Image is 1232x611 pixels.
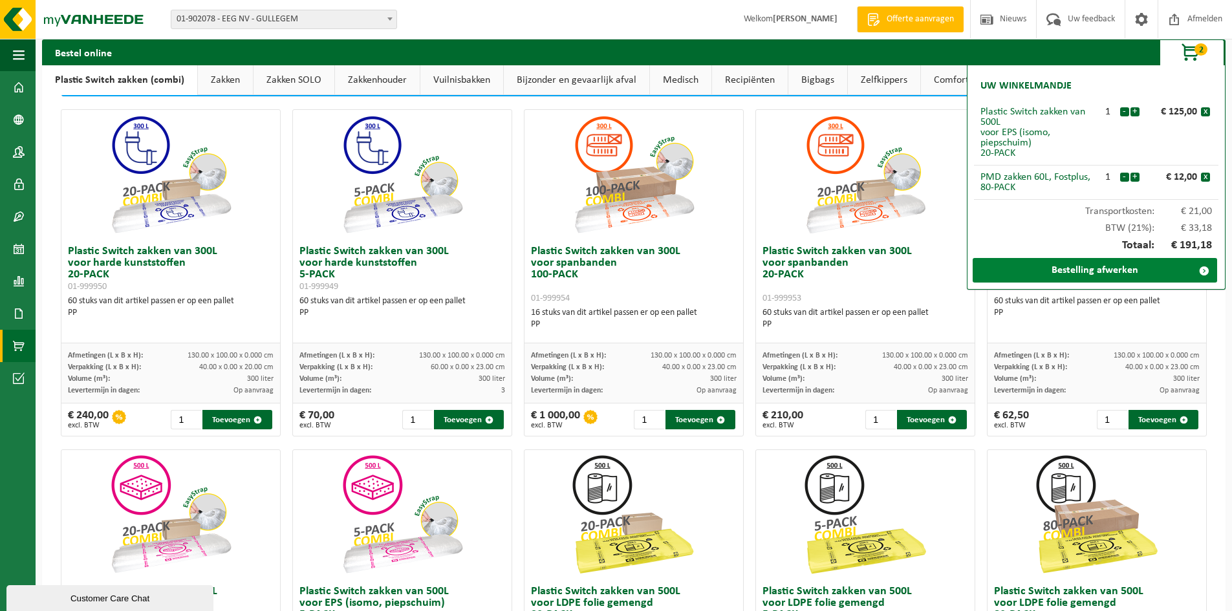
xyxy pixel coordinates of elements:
img: 01-999950 [106,110,235,239]
span: 130.00 x 100.00 x 0.000 cm [651,352,737,359]
div: PP [299,307,505,319]
a: Bijzonder en gevaarlijk afval [504,65,649,95]
span: Afmetingen (L x B x H): [68,352,143,359]
button: 2 [1160,39,1224,65]
h2: Uw winkelmandje [974,72,1078,100]
span: 40.00 x 0.00 x 23.00 cm [662,363,737,371]
span: Volume (m³): [68,375,110,383]
span: Volume (m³): [994,375,1036,383]
div: Transportkosten: [974,200,1218,217]
div: 1 [1096,172,1119,182]
div: PMD zakken 60L, Fostplus, 80-PACK [980,172,1096,193]
span: Levertermijn in dagen: [531,387,603,394]
div: € 125,00 [1143,107,1201,117]
button: Toevoegen [897,410,967,429]
span: excl. BTW [762,422,803,429]
span: Levertermijn in dagen: [68,387,140,394]
input: 1 [1097,410,1127,429]
button: - [1120,173,1129,182]
span: Levertermijn in dagen: [762,387,834,394]
span: € 21,00 [1154,206,1213,217]
span: 40.00 x 0.00 x 20.00 cm [199,363,274,371]
strong: [PERSON_NAME] [773,14,838,24]
span: 130.00 x 100.00 x 0.000 cm [419,352,505,359]
div: € 70,00 [299,410,334,429]
span: Afmetingen (L x B x H): [994,352,1069,359]
span: 01-999949 [299,282,338,292]
div: € 62,50 [994,410,1029,429]
span: Volume (m³): [299,375,341,383]
button: Toevoegen [434,410,504,429]
span: Op aanvraag [928,387,968,394]
button: x [1201,173,1210,182]
span: excl. BTW [994,422,1029,429]
span: 130.00 x 100.00 x 0.000 cm [882,352,968,359]
div: € 210,00 [762,410,803,429]
div: PP [68,307,274,319]
a: Zakkenhouder [335,65,420,95]
button: Toevoegen [1129,410,1198,429]
button: + [1130,107,1140,116]
div: PP [762,319,968,330]
a: Zakken SOLO [254,65,334,95]
h3: Plastic Switch zakken van 300L voor harde kunststoffen 5-PACK [299,246,505,292]
span: € 191,18 [1154,240,1213,252]
input: 1 [634,410,664,429]
a: Bestelling afwerken [973,258,1217,283]
div: Plastic Switch zakken van 500L voor EPS (isomo, piepschuim) 20-PACK [980,107,1096,158]
div: 1 [1096,107,1119,117]
span: 130.00 x 100.00 x 0.000 cm [188,352,274,359]
div: Totaal: [974,233,1218,258]
span: 40.00 x 0.00 x 23.00 cm [1125,363,1200,371]
span: Volume (m³): [531,375,573,383]
h3: Plastic Switch zakken van 300L voor spanbanden 100-PACK [531,246,737,304]
a: Zakken [198,65,253,95]
span: Verpakking (L x B x H): [299,363,373,371]
span: 3 [501,387,505,394]
span: Verpakking (L x B x H): [994,363,1067,371]
button: Toevoegen [202,410,272,429]
div: € 1 000,00 [531,410,580,429]
img: 01-999949 [338,110,467,239]
span: excl. BTW [531,422,580,429]
img: 01-999954 [569,110,698,239]
span: 40.00 x 0.00 x 23.00 cm [894,363,968,371]
div: PP [531,319,737,330]
span: Afmetingen (L x B x H): [531,352,606,359]
button: x [1201,107,1210,116]
div: € 240,00 [68,410,109,429]
span: Verpakking (L x B x H): [68,363,141,371]
button: - [1120,107,1129,116]
span: 130.00 x 100.00 x 0.000 cm [1114,352,1200,359]
span: Op aanvraag [233,387,274,394]
span: 01-902078 - EEG NV - GULLEGEM [171,10,397,29]
span: 01-902078 - EEG NV - GULLEGEM [171,10,396,28]
h2: Bestel online [42,39,125,65]
span: 300 liter [247,375,274,383]
input: 1 [865,410,896,429]
button: Toevoegen [665,410,735,429]
span: Offerte aanvragen [883,13,957,26]
span: 300 liter [479,375,505,383]
a: Bigbags [788,65,847,95]
span: 300 liter [1173,375,1200,383]
h3: Plastic Switch zakken van 300L voor spanbanden 20-PACK [762,246,968,304]
span: Afmetingen (L x B x H): [299,352,374,359]
span: 01-999954 [531,294,570,303]
span: 01-999950 [68,282,107,292]
span: 300 liter [710,375,737,383]
a: Recipiënten [712,65,788,95]
a: Offerte aanvragen [857,6,964,32]
div: 60 stuks van dit artikel passen er op een pallet [68,295,274,319]
img: 01-999964 [569,450,698,579]
span: Op aanvraag [1160,387,1200,394]
span: excl. BTW [68,422,109,429]
span: 300 liter [942,375,968,383]
span: Verpakking (L x B x H): [531,363,604,371]
span: excl. BTW [299,422,334,429]
span: Levertermijn in dagen: [299,387,371,394]
div: 60 stuks van dit artikel passen er op een pallet [299,295,505,319]
img: 01-999968 [1032,450,1162,579]
div: 16 stuks van dit artikel passen er op een pallet [531,307,737,330]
